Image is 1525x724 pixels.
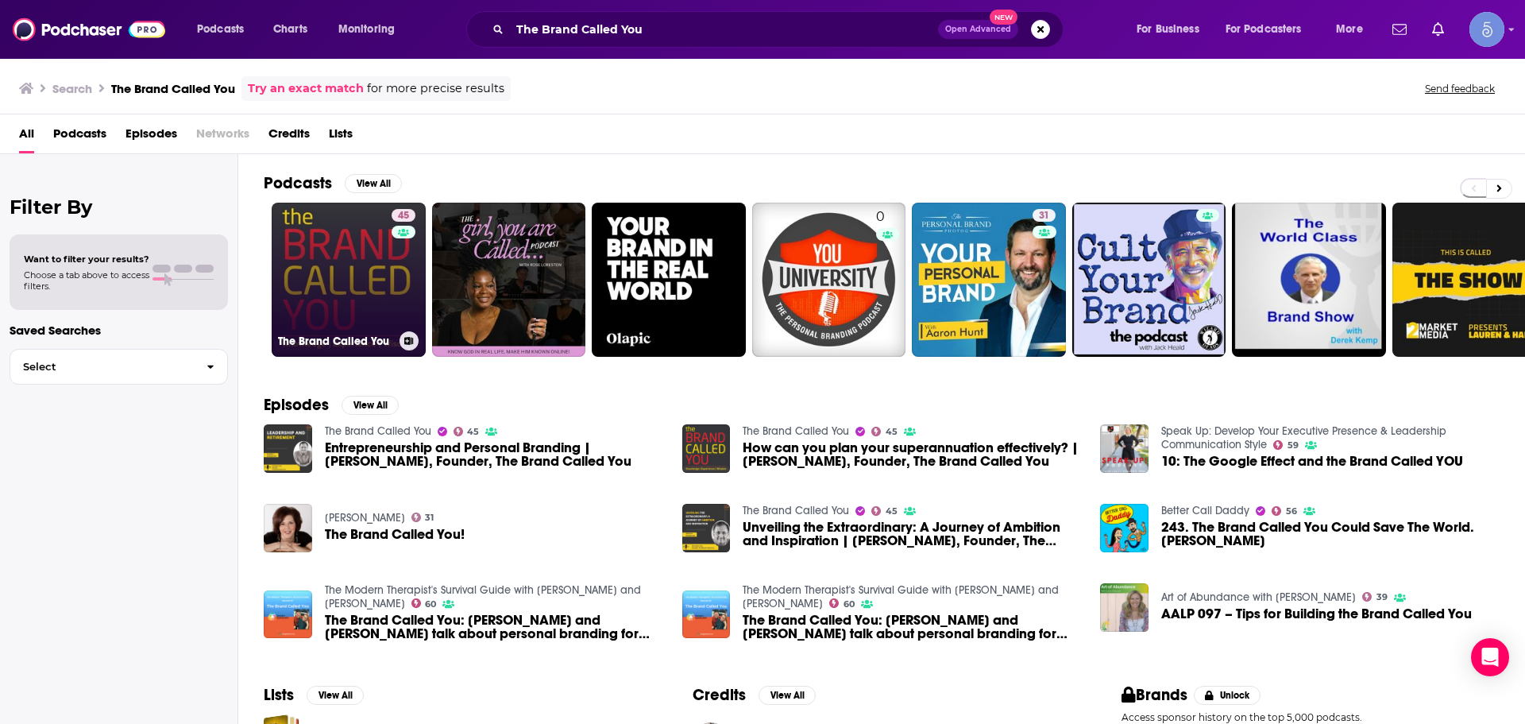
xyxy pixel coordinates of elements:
img: Unveiling the Extraordinary: A Journey of Ambition and Inspiration | Ashutosh Garg, Founder, The ... [682,504,731,552]
span: The Brand Called You: [PERSON_NAME] and [PERSON_NAME] talk about personal branding for therapists [325,614,663,641]
span: for more precise results [367,79,504,98]
a: How can you plan your superannuation effectively? | Ashutosh Garg, Founder, The Brand Called You [743,441,1081,468]
a: PodcastsView All [264,173,402,193]
a: The Brand Called You [743,424,849,438]
a: Episodes [125,121,177,153]
a: 45 [454,427,480,436]
a: The Modern Therapist's Survival Guide with Curt Widhalm and Katie Vernoy [325,583,641,610]
a: Unveiling the Extraordinary: A Journey of Ambition and Inspiration | Ashutosh Garg, Founder, The ... [743,521,1081,548]
a: 56 [1272,506,1297,516]
span: Logged in as Spiral5-G1 [1469,12,1504,47]
span: 45 [398,208,409,224]
a: Show notifications dropdown [1386,16,1413,43]
span: Want to filter your results? [24,254,149,265]
button: View All [307,686,364,705]
span: 45 [886,508,898,515]
a: 60 [829,598,855,608]
div: 0 [876,209,900,350]
a: Art of Abundance with Leisa Peterson [1161,590,1356,604]
a: The Brand Called You: Curt and Katie talk about personal branding for therapists [325,614,663,641]
button: Show profile menu [1469,12,1504,47]
span: Networks [196,121,249,153]
button: View All [345,174,402,193]
button: Select [10,349,228,385]
h3: The Brand Called You [278,335,393,348]
span: Monitoring [338,18,395,41]
div: Open Intercom Messenger [1471,638,1509,676]
button: open menu [1215,17,1325,42]
a: The Brand Called You! [325,528,465,541]
a: CreditsView All [693,685,816,705]
span: Entrepreneurship and Personal Branding | [PERSON_NAME], Founder, The Brand Called You [325,441,663,468]
span: 243. The Brand Called You Could Save The World. [PERSON_NAME] [1161,521,1500,548]
a: 31 [912,203,1066,357]
a: Try an exact match [248,79,364,98]
span: More [1336,18,1363,41]
span: The Brand Called You: [PERSON_NAME] and [PERSON_NAME] talk about personal branding for therapists [743,614,1081,641]
button: View All [342,396,399,415]
img: The Brand Called You: Curt and Katie talk about personal branding for therapists [264,590,312,639]
a: All [19,121,34,153]
a: Maureen Campaiola [325,511,405,525]
a: 45 [871,506,898,516]
span: For Business [1137,18,1199,41]
img: The Brand Called You: Curt and Katie talk about personal branding for therapists [682,590,731,639]
a: 59 [1273,440,1299,450]
span: 60 [425,601,436,608]
a: 31 [411,513,434,522]
a: The Brand Called You [743,504,849,517]
a: Lists [329,121,353,153]
span: 45 [467,428,479,436]
span: Charts [273,18,307,41]
a: Show notifications dropdown [1426,16,1450,43]
h2: Podcasts [264,173,332,193]
a: Speak Up: Develop Your Executive Presence & Leadership Communication Style [1161,424,1446,451]
a: Entrepreneurship and Personal Branding | Ashutosh Garg, Founder, The Brand Called You [325,441,663,468]
a: 243. The Brand Called You Could Save The World. Ashutosh Garg [1161,521,1500,548]
button: open menu [1325,17,1383,42]
span: Choose a tab above to access filters. [24,269,149,292]
a: 10: The Google Effect and the Brand Called YOU [1161,455,1463,468]
h2: Episodes [264,395,329,415]
img: The Brand Called You! [264,504,312,552]
button: Unlock [1194,686,1261,705]
span: How can you plan your superannuation effectively? | [PERSON_NAME], Founder, The Brand Called You [743,441,1081,468]
a: 60 [411,598,437,608]
p: Access sponsor history on the top 5,000 podcasts. [1122,711,1500,723]
span: Credits [268,121,310,153]
button: Send feedback [1420,82,1500,95]
span: Podcasts [197,18,244,41]
button: open menu [327,17,415,42]
a: Podcasts [53,121,106,153]
p: Saved Searches [10,323,228,338]
a: The Brand Called You [325,424,431,438]
a: AALP 097 – Tips for Building the Brand Called You [1161,607,1472,621]
input: Search podcasts, credits, & more... [510,17,938,42]
span: Select [10,362,194,372]
span: Open Advanced [945,25,1011,33]
span: 59 [1288,442,1299,449]
a: 243. The Brand Called You Could Save The World. Ashutosh Garg [1100,504,1149,552]
a: 0 [752,203,906,357]
img: User Profile [1469,12,1504,47]
img: Podchaser - Follow, Share and Rate Podcasts [13,14,165,45]
a: 10: The Google Effect and the Brand Called YOU [1100,424,1149,473]
a: Entrepreneurship and Personal Branding | Ashutosh Garg, Founder, The Brand Called You [264,424,312,473]
span: Unveiling the Extraordinary: A Journey of Ambition and Inspiration | [PERSON_NAME], Founder, The ... [743,521,1081,548]
span: For Podcasters [1226,18,1302,41]
h2: Lists [264,685,294,705]
span: 31 [425,514,434,521]
img: AALP 097 – Tips for Building the Brand Called You [1100,583,1149,632]
a: 45The Brand Called You [272,203,426,357]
